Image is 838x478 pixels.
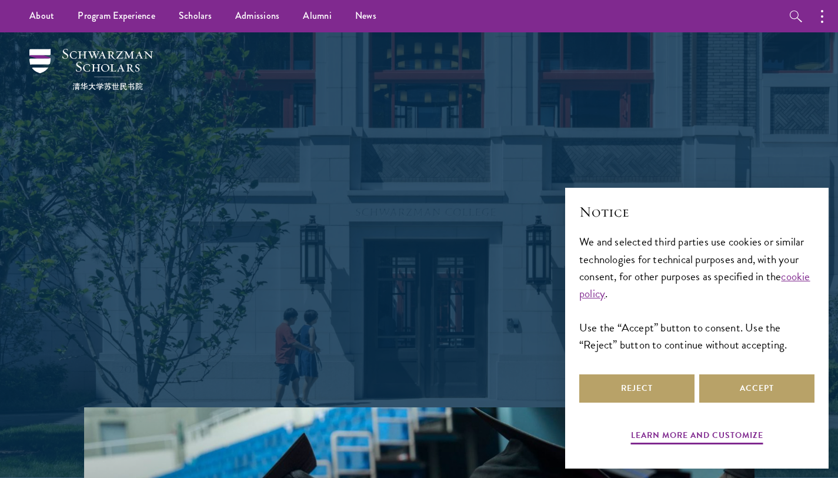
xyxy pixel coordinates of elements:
h2: Notice [579,202,814,222]
a: cookie policy [579,268,810,302]
div: We and selected third parties use cookies or similar technologies for technical purposes and, wit... [579,233,814,353]
button: Reject [579,374,695,403]
img: Schwarzman Scholars [29,49,153,90]
button: Learn more and customize [631,428,763,446]
button: Accept [699,374,814,403]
